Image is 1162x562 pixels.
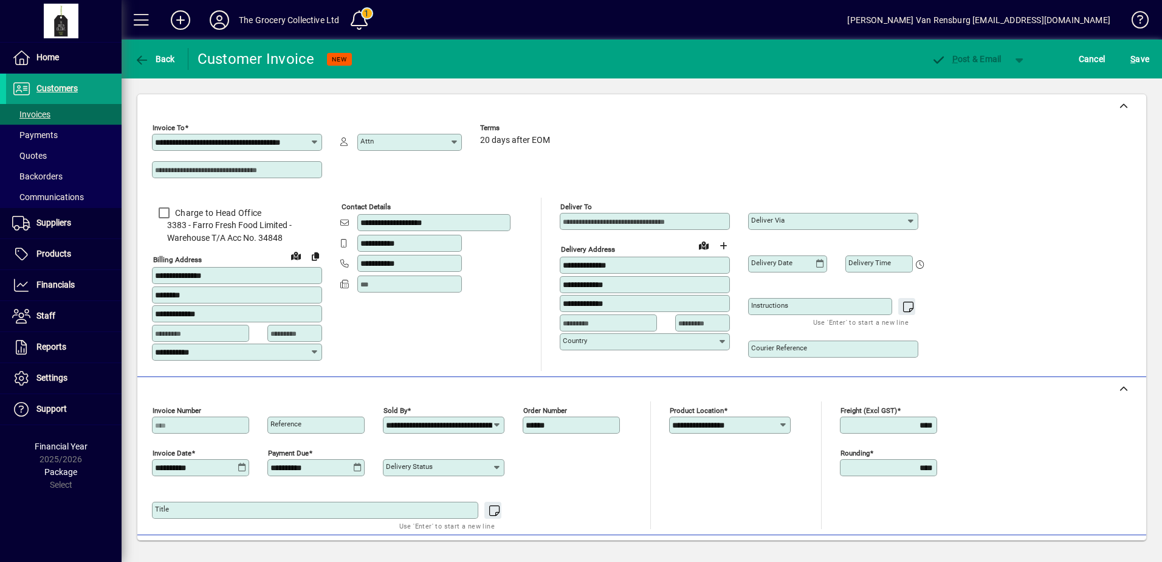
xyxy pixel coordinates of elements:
[12,130,58,140] span: Payments
[694,235,713,255] a: View on map
[383,406,407,414] mat-label: Sold by
[952,54,958,64] span: P
[198,49,315,69] div: Customer Invoice
[6,270,122,300] a: Financials
[122,48,188,70] app-page-header-button: Back
[523,406,567,414] mat-label: Order number
[134,54,175,64] span: Back
[6,166,122,187] a: Backorders
[12,192,84,202] span: Communications
[751,216,785,224] mat-label: Deliver via
[751,344,807,352] mat-label: Courier Reference
[1076,48,1109,70] button: Cancel
[173,207,261,219] label: Charge to Head Office
[270,420,301,428] mat-label: Reference
[813,315,909,329] mat-hint: Use 'Enter' to start a new line
[6,125,122,145] a: Payments
[36,342,66,352] span: Reports
[6,332,122,363] a: Reports
[6,394,122,425] a: Support
[6,43,122,73] a: Home
[480,124,553,132] span: Terms
[35,442,88,451] span: Financial Year
[36,249,71,258] span: Products
[44,467,77,477] span: Package
[6,104,122,125] a: Invoices
[306,246,325,266] button: Copy to Delivery address
[1130,49,1149,69] span: ave
[386,462,433,471] mat-label: Delivery status
[12,151,47,161] span: Quotes
[6,145,122,166] a: Quotes
[155,505,169,513] mat-label: Title
[36,311,55,321] span: Staff
[153,406,201,414] mat-label: Invoice number
[848,258,891,267] mat-label: Delivery time
[200,9,239,31] button: Profile
[841,406,897,414] mat-label: Freight (excl GST)
[1122,2,1147,42] a: Knowledge Base
[36,83,78,93] span: Customers
[560,203,592,211] mat-label: Deliver To
[1127,48,1152,70] button: Save
[6,187,122,207] a: Communications
[131,48,178,70] button: Back
[153,448,191,457] mat-label: Invoice date
[563,336,587,345] mat-label: Country
[847,10,1110,30] div: [PERSON_NAME] Van Rensburg [EMAIL_ADDRESS][DOMAIN_NAME]
[931,54,1002,64] span: ost & Email
[751,301,788,310] mat-label: Instructions
[1079,49,1105,69] span: Cancel
[36,280,75,290] span: Financials
[286,246,306,265] a: View on map
[6,363,122,394] a: Settings
[480,136,550,145] span: 20 days after EOM
[36,218,71,227] span: Suppliers
[360,137,374,145] mat-label: Attn
[152,219,322,245] span: 3383 - Farro Fresh Food Limited - Warehouse T/A Acc No. 34848
[36,404,67,414] span: Support
[12,109,50,119] span: Invoices
[12,172,63,181] span: Backorders
[239,10,340,30] div: The Grocery Collective Ltd
[36,373,67,383] span: Settings
[36,52,59,62] span: Home
[1130,54,1135,64] span: S
[925,48,1008,70] button: Post & Email
[153,123,185,132] mat-label: Invoice To
[841,448,870,457] mat-label: Rounding
[268,448,309,457] mat-label: Payment due
[670,406,724,414] mat-label: Product location
[6,239,122,269] a: Products
[399,519,495,533] mat-hint: Use 'Enter' to start a new line
[332,55,347,63] span: NEW
[6,208,122,238] a: Suppliers
[6,301,122,331] a: Staff
[161,9,200,31] button: Add
[713,236,733,255] button: Choose address
[751,258,792,267] mat-label: Delivery date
